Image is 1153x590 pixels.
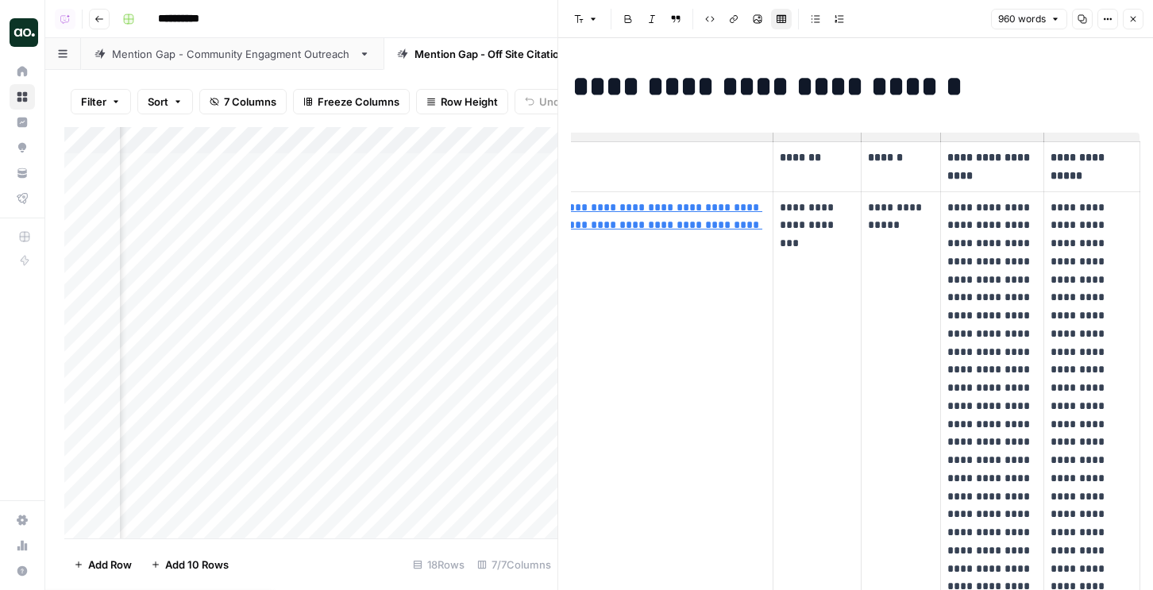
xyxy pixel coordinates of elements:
a: Browse [10,84,35,110]
button: Sort [137,89,193,114]
button: Add Row [64,552,141,577]
a: Your Data [10,160,35,186]
button: 7 Columns [199,89,287,114]
a: Opportunities [10,135,35,160]
span: Filter [81,94,106,110]
span: Row Height [441,94,498,110]
div: Mention Gap - Off Site Citation Outreach [415,46,615,62]
span: Sort [148,94,168,110]
button: Workspace: Dillon Test [10,13,35,52]
button: Add 10 Rows [141,552,238,577]
div: Mention Gap - Community Engagment Outreach [112,46,353,62]
span: 960 words [998,12,1046,26]
a: Flightpath [10,186,35,211]
span: Add 10 Rows [165,557,229,573]
a: Mention Gap - Off Site Citation Outreach [384,38,646,70]
div: 7/7 Columns [471,552,557,577]
img: Dillon Test Logo [10,18,38,47]
span: Undo [539,94,566,110]
a: Mention Gap - Community Engagment Outreach [81,38,384,70]
button: 960 words [991,9,1067,29]
span: Add Row [88,557,132,573]
span: Freeze Columns [318,94,399,110]
button: Freeze Columns [293,89,410,114]
button: Row Height [416,89,508,114]
span: 7 Columns [224,94,276,110]
button: Undo [515,89,576,114]
a: Settings [10,507,35,533]
button: Filter [71,89,131,114]
button: Help + Support [10,558,35,584]
a: Insights [10,110,35,135]
div: 18 Rows [407,552,471,577]
a: Usage [10,533,35,558]
a: Home [10,59,35,84]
